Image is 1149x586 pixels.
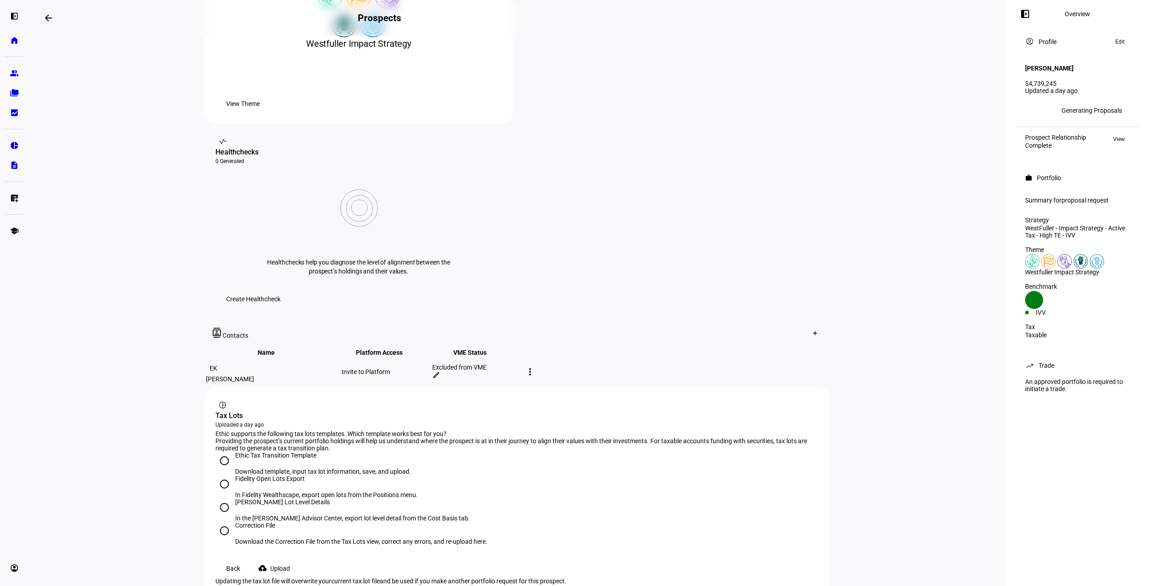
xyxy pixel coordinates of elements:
eth-panel-overview-card-header: Profile [1025,36,1129,47]
eth-mat-symbol: description [10,161,19,170]
div: EK [206,361,220,375]
div: Updating the tax lot file will overwrite your and be used if you make another portfolio request f... [215,577,819,585]
div: In Fidelity Wealthscape, export open lots from the Positions menu. [235,491,418,498]
div: Portfolio [1037,174,1061,181]
span: View Theme [226,95,260,113]
mat-icon: work [1025,174,1032,181]
eth-mat-symbol: account_circle [10,564,19,573]
img: racialJustice.colored.svg [1074,254,1088,269]
eth-mat-symbol: left_panel_open [10,12,19,21]
div: Tax Lots [215,410,819,421]
button: Back [215,560,251,577]
div: Download the Correction File from the Tax Lots view, correct any errors, and re-upload here. [235,538,487,545]
div: Taxable [1025,331,1129,339]
a: current tax lot file [331,577,380,585]
div: Generating Proposals [1061,107,1122,114]
a: description [5,156,23,174]
div: [PERSON_NAME] Lot Level Details [235,498,470,506]
div: Download template, input tax lot information, save, and upload. [235,468,411,475]
eth-mat-symbol: pie_chart [10,141,19,150]
div: Westfuller Impact Strategy [215,37,502,50]
div: Healthchecks [215,147,502,158]
span: RJ [1043,107,1049,114]
img: womensRights.colored.svg [1090,254,1104,269]
mat-icon: pie_chart [218,401,227,410]
button: View Theme [215,95,271,113]
span: View [1113,134,1125,145]
button: Edit [1111,36,1129,47]
span: Name [258,349,288,356]
mat-icon: account_circle [1025,37,1034,46]
eth-mat-symbol: home [10,36,19,45]
div: Ethic Tax Transition Template [235,452,411,459]
div: Correction File [235,522,487,529]
div: Trade [1039,362,1054,369]
div: Fidelity Open Lots Export [235,475,418,482]
img: poverty.colored.svg [1057,254,1072,269]
div: Theme [1025,246,1129,253]
eth-mat-symbol: folder_copy [10,88,19,97]
eth-panel-overview-card-header: Portfolio [1025,172,1129,183]
eth-mat-symbol: bid_landscape [10,108,19,117]
img: climateChange.colored.svg [1025,254,1039,269]
a: group [5,64,23,82]
mat-icon: edit [432,371,440,379]
button: Create Healthcheck [215,290,291,308]
div: In the [PERSON_NAME] Advisor Center, export lot level detail from the Cost Basis tab. [235,515,470,522]
div: Invite to Platform [342,368,430,375]
mat-icon: vital_signs [218,137,227,146]
mat-icon: more_vert [525,366,535,377]
div: Prospect Relationship [1025,134,1086,141]
div: Complete [1025,142,1086,149]
img: lgbtqJustice.colored.svg [1041,254,1056,269]
a: home [5,31,23,49]
span: proposal request [1061,197,1109,204]
span: VME Status [453,349,500,356]
eth-mat-symbol: list_alt_add [10,194,19,203]
a: bid_landscape [5,104,23,122]
div: An approved portfolio is required to initiate a trade. [1020,375,1135,396]
div: WestFuller - Impact Strategy - Active Tax - High TE - IVV [1025,225,1129,239]
mat-icon: contacts [212,328,223,338]
div: Profile [1039,38,1057,45]
mat-icon: arrow_backwards [43,13,54,23]
div: $4,739,245 [1025,80,1129,87]
mat-icon: trending_up [1025,361,1034,370]
h2: Prospects [358,13,401,23]
span: Create Healthcheck [226,290,281,308]
div: Overview [1065,10,1090,18]
div: Summary for [1025,197,1129,204]
eth-mat-symbol: school [10,226,19,235]
div: Updated a day ago [1025,87,1129,94]
span: Contacts [223,332,248,339]
h4: [PERSON_NAME] [1025,65,1074,72]
div: Ethic supports the following tax lots templates. Which template works best for you? [215,430,819,437]
div: Providing the prospect’s current portfolio holdings will help us understand where the prospect is... [215,437,819,452]
eth-mat-symbol: group [10,69,19,78]
div: Benchmark [1025,283,1129,290]
div: [PERSON_NAME] [206,375,340,383]
button: View [1109,134,1129,145]
div: 0 Generated [215,158,502,165]
span: KK [1029,107,1036,114]
span: Edit [1115,36,1125,47]
a: pie_chart [5,137,23,154]
div: Westfuller Impact Strategy [1025,269,1129,276]
div: IVV [1036,309,1077,316]
a: folder_copy [5,84,23,102]
div: Excluded from VME [432,364,521,371]
div: Tax [1025,323,1129,330]
div: Strategy [1025,216,1129,224]
span: Back [226,560,240,577]
p: Healthchecks help you diagnose the level of alignment between the prospect’s holdings and their v... [264,258,453,276]
eth-panel-overview-card-header: Trade [1025,360,1129,371]
div: Uploaded a day ago [215,421,819,428]
mat-icon: left_panel_open [1020,9,1031,19]
span: Platform Access [356,349,416,356]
